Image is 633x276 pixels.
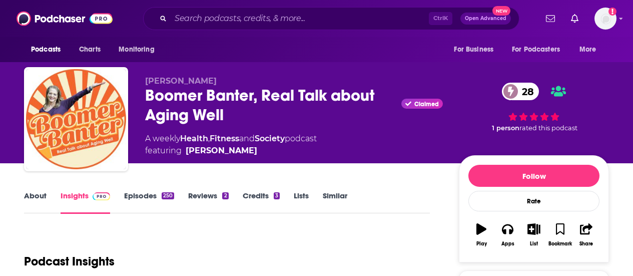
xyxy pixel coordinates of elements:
span: and [239,134,255,143]
a: Lists [294,191,309,214]
a: Health [180,134,208,143]
input: Search podcasts, credits, & more... [171,11,429,27]
span: For Business [454,43,493,57]
a: Similar [323,191,347,214]
a: Episodes250 [124,191,174,214]
button: Follow [468,165,599,187]
button: Play [468,217,494,253]
div: List [530,241,538,247]
span: Ctrl K [429,12,452,25]
a: InsightsPodchaser Pro [61,191,110,214]
a: About [24,191,47,214]
span: [PERSON_NAME] [145,76,217,86]
div: 28 1 personrated this podcast [459,76,609,139]
a: Show notifications dropdown [542,10,559,27]
div: Bookmark [548,241,572,247]
a: 28 [502,83,539,100]
div: Search podcasts, credits, & more... [143,7,519,30]
a: Fitness [210,134,239,143]
img: Podchaser Pro [93,192,110,200]
a: Reviews2 [188,191,228,214]
span: 28 [512,83,539,100]
button: List [521,217,547,253]
button: open menu [572,40,609,59]
span: For Podcasters [512,43,560,57]
span: New [492,6,510,16]
span: Podcasts [31,43,61,57]
span: Charts [79,43,101,57]
button: open menu [505,40,574,59]
span: Open Advanced [465,16,506,21]
button: open menu [112,40,167,59]
a: Society [255,134,285,143]
button: Share [573,217,599,253]
div: Play [476,241,487,247]
a: Charts [73,40,107,59]
div: 250 [162,192,174,199]
img: User Profile [594,8,616,30]
img: Boomer Banter, Real Talk about Aging Well [26,69,126,169]
svg: Add a profile image [608,8,616,16]
a: [PERSON_NAME] [186,145,257,157]
button: Bookmark [547,217,573,253]
div: A weekly podcast [145,133,317,157]
a: Credits3 [243,191,280,214]
div: Rate [468,191,599,211]
span: , [208,134,210,143]
span: More [579,43,596,57]
button: open menu [24,40,74,59]
button: Open AdvancedNew [460,13,511,25]
div: Apps [501,241,514,247]
span: Logged in as RebRoz5 [594,8,616,30]
button: Show profile menu [594,8,616,30]
button: Apps [494,217,520,253]
div: 3 [274,192,280,199]
span: rated this podcast [519,124,577,132]
span: 1 person [492,124,519,132]
span: Claimed [414,102,439,107]
a: Show notifications dropdown [567,10,582,27]
span: featuring [145,145,317,157]
div: 2 [222,192,228,199]
span: Monitoring [119,43,154,57]
button: open menu [447,40,506,59]
h1: Podcast Insights [24,254,115,269]
div: Share [579,241,593,247]
img: Podchaser - Follow, Share and Rate Podcasts [17,9,113,28]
